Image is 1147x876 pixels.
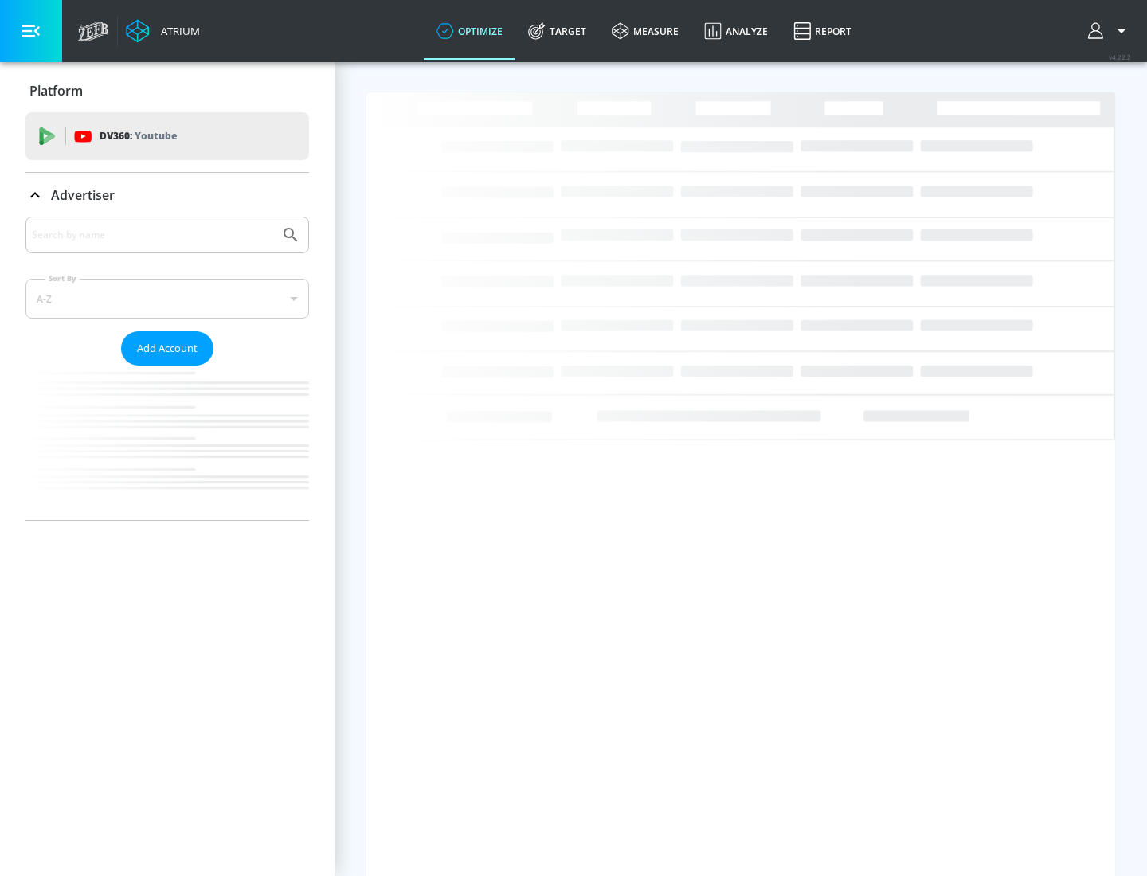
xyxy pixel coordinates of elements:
[155,24,200,38] div: Atrium
[29,82,83,100] p: Platform
[126,19,200,43] a: Atrium
[691,2,781,60] a: Analyze
[25,68,309,113] div: Platform
[45,273,80,284] label: Sort By
[25,366,309,520] nav: list of Advertiser
[25,173,309,217] div: Advertiser
[781,2,864,60] a: Report
[1109,53,1131,61] span: v 4.22.2
[51,186,115,204] p: Advertiser
[100,127,177,145] p: DV360:
[25,279,309,319] div: A-Z
[137,339,198,358] span: Add Account
[424,2,515,60] a: optimize
[32,225,273,245] input: Search by name
[135,127,177,144] p: Youtube
[515,2,599,60] a: Target
[25,217,309,520] div: Advertiser
[121,331,213,366] button: Add Account
[599,2,691,60] a: measure
[25,112,309,160] div: DV360: Youtube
